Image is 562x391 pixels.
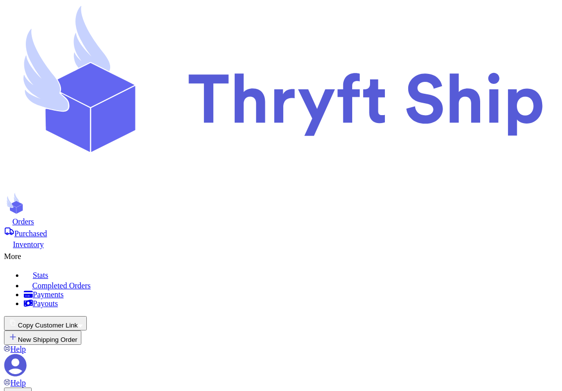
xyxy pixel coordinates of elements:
button: New Shipping Order [4,330,81,345]
a: Help [4,379,26,387]
span: Help [10,345,26,353]
a: Payouts [24,299,558,308]
a: Stats [24,269,558,280]
a: Purchased [4,226,558,238]
div: More [4,249,558,261]
span: Help [10,379,26,387]
a: Payments [24,290,558,299]
button: Copy Customer Link [4,316,87,330]
a: Help [4,345,26,353]
a: Inventory [4,238,558,249]
a: Completed Orders [24,280,558,290]
a: Orders [4,216,558,226]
